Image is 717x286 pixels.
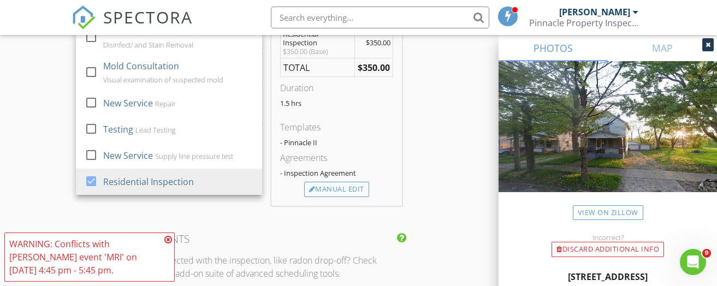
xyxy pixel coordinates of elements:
div: Mold Consultation [103,59,179,73]
img: The Best Home Inspection Software - Spectora [72,5,96,29]
strong: $350.00 [358,62,390,74]
iframe: Intercom live chat [680,249,706,275]
span: SPECTORA [103,5,193,28]
div: Testing [103,123,133,136]
div: Supply line pressure test [155,152,233,160]
img: streetview [499,61,717,218]
a: View on Zillow [573,205,643,220]
i: arrow_drop_down [250,33,263,46]
div: - Pinnacle II [280,138,393,147]
a: MAP [608,35,717,61]
p: 1.5 hrs [280,99,393,108]
div: Disinfect/ and Stain Removal [103,40,193,49]
div: Duration [280,81,393,94]
span: $350.00 [366,38,390,47]
span: 9 [702,249,711,258]
div: Agreements [280,151,393,164]
div: Visual examination of suspected mold [103,75,223,84]
div: Repair [155,99,176,108]
div: [STREET_ADDRESS] [512,270,704,283]
div: Residential Inspection [283,29,353,47]
div: New Service [103,97,153,110]
div: Incorrect? [499,233,717,242]
div: New Service [103,149,153,162]
div: [PERSON_NAME] [559,7,630,17]
input: Search everything... [271,7,489,28]
a: SPECTORA [72,15,193,38]
a: PHOTOS [499,35,608,61]
h4: INSPECTION EVENTS [76,232,402,246]
div: WARNING: Conflicts with [PERSON_NAME] event 'MRI' on [DATE] 4:45 pm - 5:45 pm. [9,237,161,277]
div: - Inspection Agreement [280,169,393,177]
div: Lead Testing [135,126,176,134]
p: Want events that are connected with the inspection, like radon drop-off? Check out , an add-on su... [72,254,406,280]
div: Templates [280,121,393,134]
div: Manual Edit [304,182,369,197]
div: Residential Inspection [103,175,194,188]
div: Pinnacle Property Inspections [529,17,638,28]
td: TOTAL [280,58,355,77]
div: $350.00 (Base) [283,47,353,56]
div: Discard Additional info [552,242,664,257]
